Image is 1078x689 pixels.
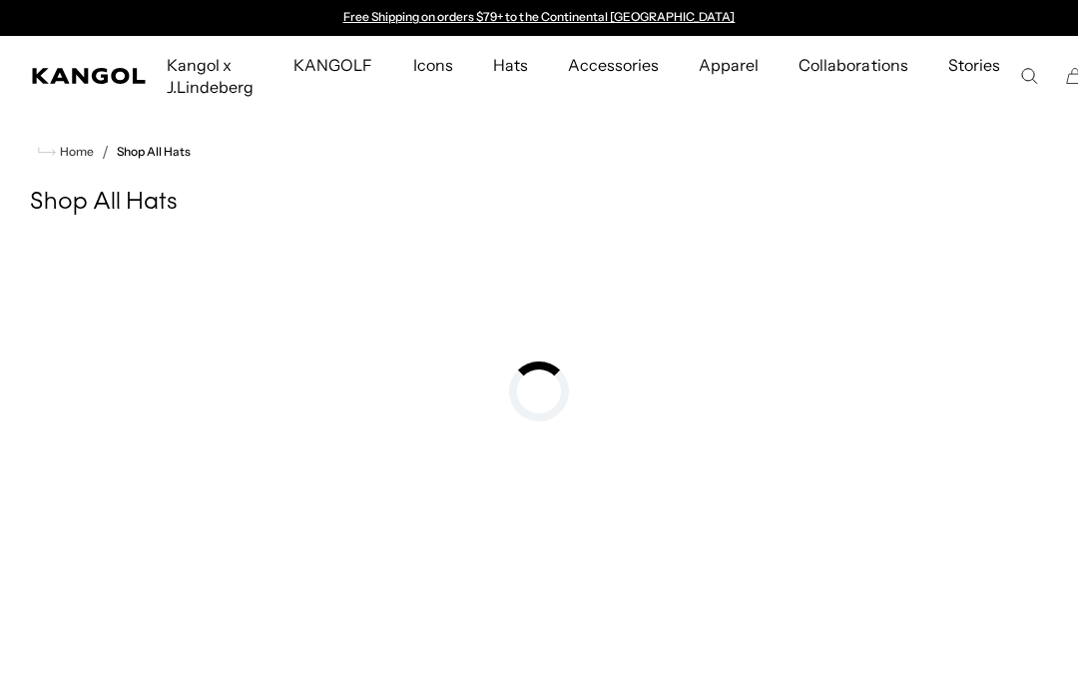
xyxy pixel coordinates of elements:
span: Hats [493,36,528,94]
li: / [94,140,109,164]
span: KANGOLF [293,36,372,94]
a: Hats [473,36,548,94]
summary: Search here [1020,67,1038,85]
a: Icons [393,36,473,94]
h1: Shop All Hats [30,188,1048,218]
span: Kangol x J.Lindeberg [167,36,254,116]
div: 1 of 2 [333,10,745,26]
span: Stories [948,36,1000,116]
a: Kangol [32,68,147,84]
a: Kangol x J.Lindeberg [147,36,273,116]
a: Collaborations [779,36,927,94]
a: Shop All Hats [117,145,191,159]
a: Accessories [548,36,679,94]
div: Announcement [333,10,745,26]
span: Accessories [568,36,659,94]
span: Apparel [699,36,759,94]
span: Collaborations [799,36,907,94]
a: Home [38,143,94,161]
span: Home [56,145,94,159]
a: Apparel [679,36,779,94]
a: KANGOLF [273,36,392,94]
span: Icons [413,36,453,94]
a: Stories [928,36,1020,116]
slideshow-component: Announcement bar [333,10,745,26]
a: Free Shipping on orders $79+ to the Continental [GEOGRAPHIC_DATA] [343,9,736,24]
